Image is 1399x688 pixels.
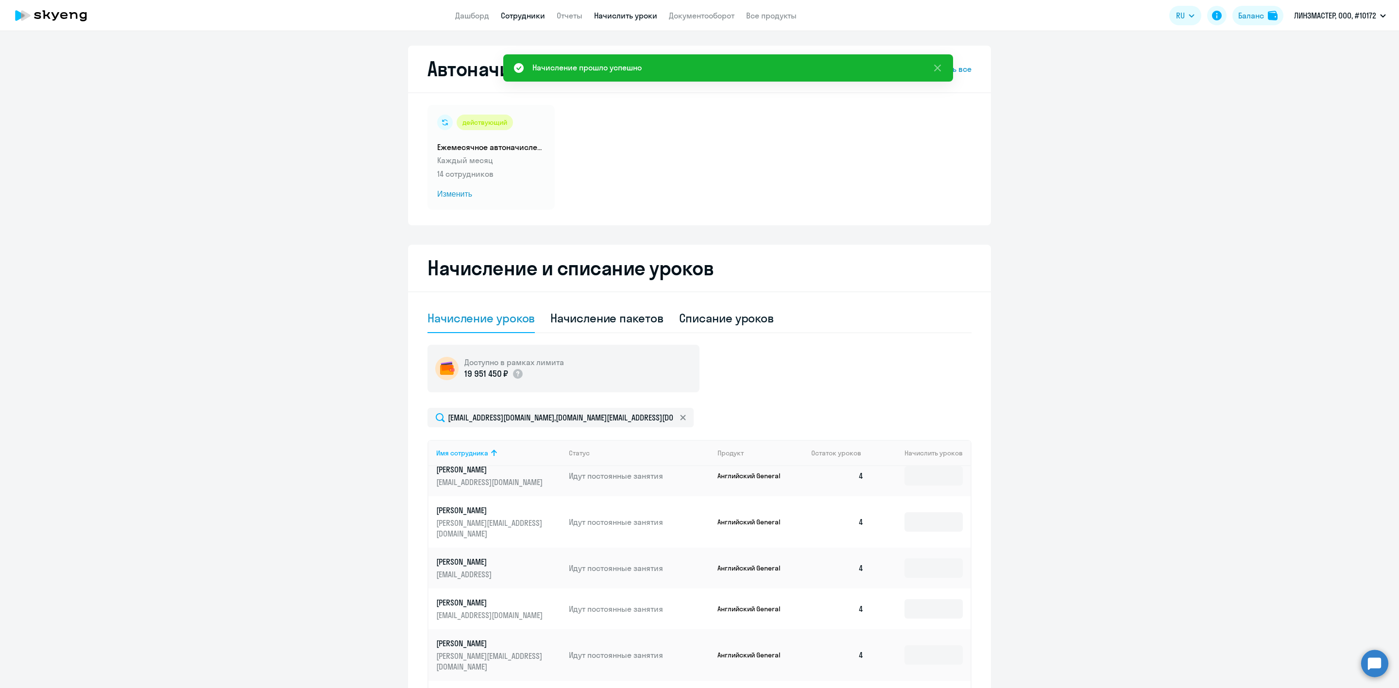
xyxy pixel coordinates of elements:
div: Имя сотрудника [436,449,561,457]
p: [PERSON_NAME] [436,597,545,608]
span: RU [1176,10,1185,21]
a: Сотрудники [501,11,545,20]
div: Имя сотрудника [436,449,488,457]
a: [PERSON_NAME][EMAIL_ADDRESS] [436,556,561,580]
td: 4 [803,548,871,588]
a: [PERSON_NAME][PERSON_NAME][EMAIL_ADDRESS][DOMAIN_NAME] [436,505,561,539]
button: RU [1169,6,1201,25]
div: Баланс [1238,10,1264,21]
p: Английский General [717,471,790,480]
p: Английский General [717,518,790,526]
div: Продукт [717,449,744,457]
a: Отчеты [557,11,582,20]
div: Списание уроков [679,310,774,326]
p: [PERSON_NAME][EMAIL_ADDRESS][DOMAIN_NAME] [436,518,545,539]
a: Все продукты [746,11,797,20]
p: Английский General [717,604,790,613]
p: 14 сотрудников [437,168,545,180]
p: [PERSON_NAME][EMAIL_ADDRESS][DOMAIN_NAME] [436,651,545,672]
p: [PERSON_NAME] [436,556,545,567]
div: Статус [569,449,710,457]
p: [PERSON_NAME] [436,464,545,475]
span: Изменить [437,188,545,200]
p: Английский General [717,651,790,659]
div: Начисление уроков [427,310,535,326]
td: 4 [803,629,871,681]
p: ЛИНЗМАСТЕР, ООО, #10172 [1294,10,1376,21]
p: Идут постоянные занятия [569,604,710,614]
div: Остаток уроков [811,449,871,457]
h2: Автоначисления [427,57,576,81]
p: Идут постоянные занятия [569,517,710,527]
h2: Начисление и списание уроков [427,256,972,280]
p: [EMAIL_ADDRESS] [436,569,545,580]
th: Начислить уроков [871,440,971,466]
span: Остаток уроков [811,449,861,457]
button: Балансbalance [1232,6,1283,25]
a: [PERSON_NAME][EMAIL_ADDRESS][DOMAIN_NAME] [436,597,561,621]
p: Идут постоянные занятия [569,650,710,660]
img: balance [1268,11,1278,20]
h5: Доступно в рамках лимита [464,357,564,368]
div: Начисление пакетов [550,310,663,326]
p: Идут постоянные занятия [569,470,710,481]
p: [EMAIL_ADDRESS][DOMAIN_NAME] [436,610,545,621]
a: Документооборот [669,11,734,20]
p: Идут постоянные занятия [569,563,710,573]
p: [PERSON_NAME] [436,638,545,649]
div: Продукт [717,449,804,457]
td: 4 [803,496,871,548]
p: [EMAIL_ADDRESS][DOMAIN_NAME] [436,477,545,487]
button: ЛИНЗМАСТЕР, ООО, #10172 [1289,4,1391,27]
img: wallet-circle.png [435,357,459,380]
a: [PERSON_NAME][EMAIL_ADDRESS][DOMAIN_NAME] [436,464,561,487]
p: [PERSON_NAME] [436,505,545,516]
h5: Ежемесячное автоначисление [437,142,545,152]
a: Начислить уроки [594,11,657,20]
div: Статус [569,449,590,457]
input: Поиск по имени, email, продукту или статусу [427,408,694,427]
div: действующий [457,115,513,130]
td: 4 [803,588,871,629]
p: 19 951 450 ₽ [464,368,508,380]
a: [PERSON_NAME][PERSON_NAME][EMAIL_ADDRESS][DOMAIN_NAME] [436,638,561,672]
a: Дашборд [455,11,489,20]
p: Каждый месяц [437,154,545,166]
td: 4 [803,455,871,496]
p: Английский General [717,564,790,572]
div: Начисление прошло успешно [532,62,642,73]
